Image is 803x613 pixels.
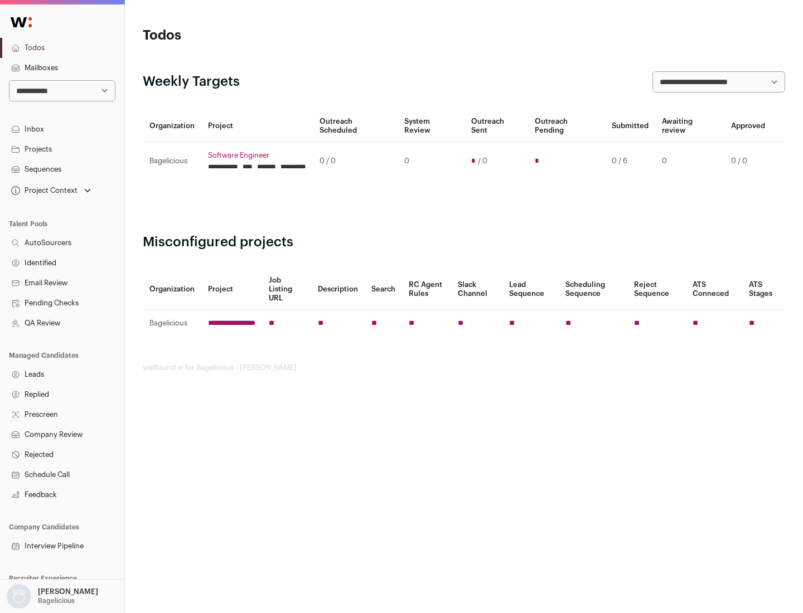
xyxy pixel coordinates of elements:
[605,142,655,181] td: 0 / 6
[262,269,311,310] th: Job Listing URL
[143,363,785,372] footer: wellfound:ai for Bagelicious - [PERSON_NAME]
[208,151,306,160] a: Software Engineer
[478,157,487,166] span: / 0
[398,110,464,142] th: System Review
[9,186,78,195] div: Project Context
[398,142,464,181] td: 0
[143,73,240,91] h2: Weekly Targets
[143,310,201,337] td: Bagelicious
[143,27,357,45] h1: Todos
[143,110,201,142] th: Organization
[7,584,31,609] img: nopic.png
[627,269,686,310] th: Reject Sequence
[655,110,724,142] th: Awaiting review
[38,587,98,596] p: [PERSON_NAME]
[465,110,529,142] th: Outreach Sent
[365,269,402,310] th: Search
[143,233,785,251] h2: Misconfigured projects
[143,142,201,181] td: Bagelicious
[655,142,724,181] td: 0
[402,269,451,310] th: RC Agent Rules
[143,269,201,310] th: Organization
[724,142,772,181] td: 0 / 0
[451,269,502,310] th: Slack Channel
[4,11,38,33] img: Wellfound
[528,110,604,142] th: Outreach Pending
[605,110,655,142] th: Submitted
[686,269,742,310] th: ATS Conneced
[724,110,772,142] th: Approved
[4,584,100,609] button: Open dropdown
[313,142,398,181] td: 0 / 0
[313,110,398,142] th: Outreach Scheduled
[559,269,627,310] th: Scheduling Sequence
[38,596,75,605] p: Bagelicious
[201,269,262,310] th: Project
[502,269,559,310] th: Lead Sequence
[9,183,93,198] button: Open dropdown
[742,269,785,310] th: ATS Stages
[311,269,365,310] th: Description
[201,110,313,142] th: Project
